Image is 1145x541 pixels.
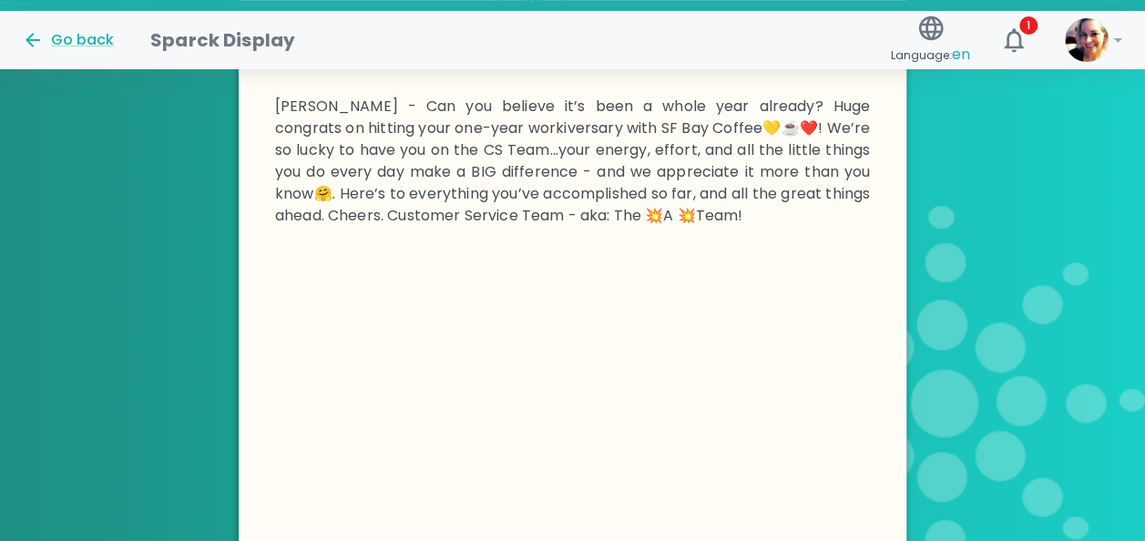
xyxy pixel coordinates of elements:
button: 1 [992,18,1036,62]
span: en [952,44,970,65]
p: [PERSON_NAME] - Can you believe it’s been a whole year already? Huge congrats on hitting your one... [275,96,870,227]
img: Picture of Nikki [1065,18,1109,62]
h1: Sparck Display [150,26,295,55]
button: Language:en [884,8,977,73]
button: Go back [22,29,114,51]
span: Language: [891,43,970,67]
span: 1 [1019,16,1038,35]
